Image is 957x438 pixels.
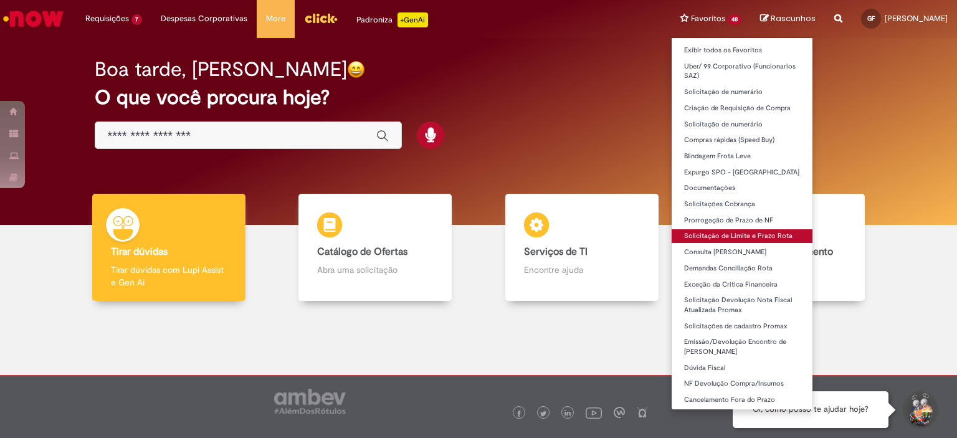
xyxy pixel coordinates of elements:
a: Tirar dúvidas Tirar dúvidas com Lupi Assist e Gen Ai [65,194,272,302]
a: Criação de Requisição de Compra [672,102,812,115]
img: click_logo_yellow_360x200.png [304,9,338,27]
p: +GenAi [398,12,428,27]
a: Documentações [672,181,812,195]
a: Demandas Conciliação Rota [672,262,812,275]
p: Tirar dúvidas com Lupi Assist e Gen Ai [111,264,227,288]
a: Gestão de Estoque – Produto Acabado [672,409,812,432]
span: More [266,12,285,25]
a: Solicitações Cobrança [672,198,812,211]
img: logo_footer_ambev_rotulo_gray.png [274,389,346,414]
a: Dúvida Fiscal [672,361,812,375]
a: Solicitação de Limite e Prazo Rota [672,229,812,243]
a: Exceção da Crítica Financeira [672,278,812,292]
button: Iniciar Conversa de Suporte [901,391,938,429]
span: GF [867,14,875,22]
img: ServiceNow [1,6,65,31]
a: Serviços de TI Encontre ajuda [478,194,685,302]
span: Despesas Corporativas [161,12,247,25]
span: 48 [728,14,741,25]
a: Expurgo SPO - [GEOGRAPHIC_DATA] [672,166,812,179]
b: Tirar dúvidas [111,245,168,258]
a: Blindagem Frota Leve [672,150,812,163]
a: Exibir todos os Favoritos [672,44,812,57]
img: logo_footer_linkedin.png [564,410,571,417]
img: logo_footer_youtube.png [586,404,602,421]
div: Oi, como posso te ajudar hoje? [733,391,888,428]
h2: O que você procura hoje? [95,87,863,108]
a: Solicitação de numerário [672,85,812,99]
ul: Favoritos [671,37,813,410]
a: Prorrogação de Prazo de NF [672,214,812,227]
b: Catálogo de Ofertas [317,245,407,258]
a: NF Devolução Compra/Insumos [672,377,812,391]
img: logo_footer_workplace.png [614,407,625,418]
a: Uber/ 99 Corporativo (Funcionarios SAZ) [672,60,812,83]
span: Favoritos [691,12,725,25]
span: Requisições [85,12,129,25]
p: Abra uma solicitação [317,264,433,276]
h2: Boa tarde, [PERSON_NAME] [95,59,347,80]
span: 7 [131,14,142,25]
span: [PERSON_NAME] [885,13,948,24]
span: Rascunhos [771,12,816,24]
a: Solicitação Devolução Nota Fiscal Atualizada Promax [672,293,812,317]
p: Encontre ajuda [524,264,640,276]
img: happy-face.png [347,60,365,79]
a: Cancelamento Fora do Prazo [672,393,812,407]
a: Consulta [PERSON_NAME] [672,245,812,259]
a: Catálogo de Ofertas Abra uma solicitação [272,194,479,302]
a: Compras rápidas (Speed Buy) [672,133,812,147]
img: logo_footer_facebook.png [516,411,522,417]
div: Padroniza [356,12,428,27]
a: Solicitações de cadastro Promax [672,320,812,333]
a: Rascunhos [760,13,816,25]
img: logo_footer_twitter.png [540,411,546,417]
b: Serviços de TI [524,245,588,258]
img: logo_footer_naosei.png [637,407,648,418]
a: Emissão/Devolução Encontro de [PERSON_NAME] [672,335,812,358]
a: Solicitação de numerário [672,118,812,131]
